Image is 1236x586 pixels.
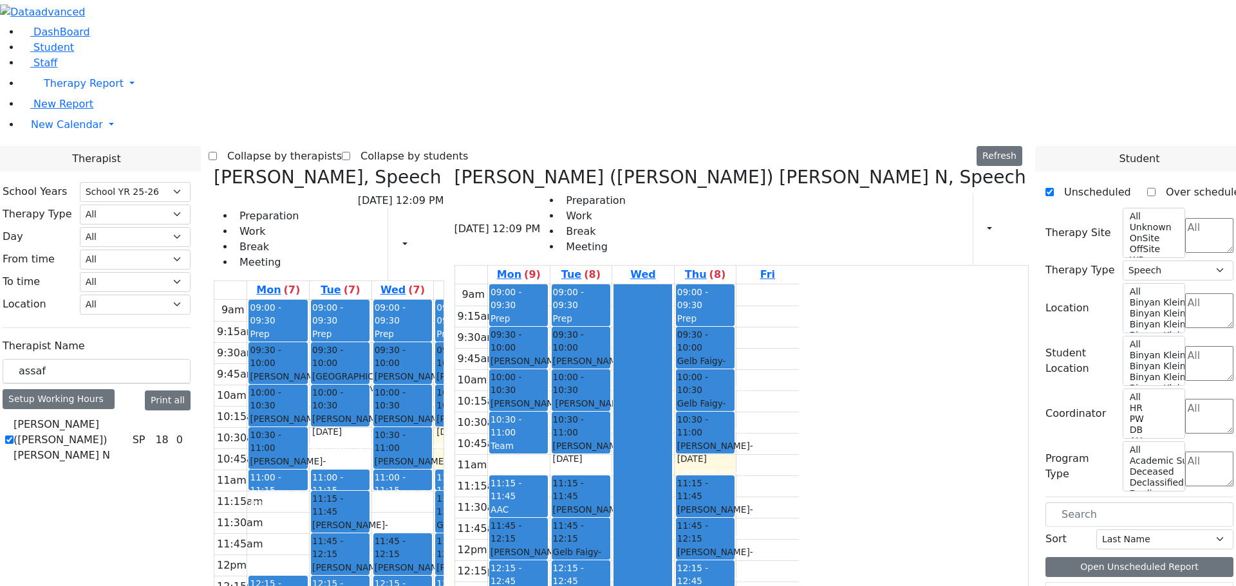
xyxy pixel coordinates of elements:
label: (7) [344,282,360,298]
button: Open Unscheduled Report [1045,557,1233,577]
input: Search [3,359,191,383]
div: 10:30am [214,430,266,446]
span: 10:00 - 10:30 [375,386,431,412]
label: To time [3,274,40,289]
option: OnSite [1128,233,1177,244]
label: (9) [524,267,541,282]
span: 11:45 - 12:15 [677,519,733,545]
span: [GEOGRAPHIC_DATA] [312,370,404,383]
div: [PERSON_NAME] [677,545,733,572]
div: Report [998,218,1004,240]
div: [PERSON_NAME] [436,370,492,396]
label: [PERSON_NAME] ([PERSON_NAME]) [PERSON_NAME] N [14,417,127,463]
span: 10:00 - 10:30 [553,371,609,397]
span: 11:15 - 11:45 [312,492,368,518]
span: 09:00 - 09:30 [250,302,281,325]
div: [PERSON_NAME] [250,370,306,396]
div: 9am [459,287,487,302]
a: New Report [21,98,93,110]
span: - [DATE] [677,547,753,570]
div: [PERSON_NAME] [436,412,492,439]
textarea: Search [1185,218,1233,253]
div: 11am [214,473,249,488]
div: [PERSON_NAME] [553,354,609,381]
span: 12:15 - 12:45 [677,563,708,586]
div: Prep [677,312,733,325]
div: 9:45am [214,367,259,382]
span: 09:30 - 10:00 [375,343,431,370]
div: 11:15am [214,494,266,509]
span: 09:30 - 10:00 [553,328,609,354]
li: Work [234,224,299,239]
span: 11:15 - 11:45 [677,477,733,503]
label: Therapist Name [3,338,85,354]
span: 11:15 - 11:45 [436,492,492,518]
div: [PERSON_NAME] [312,518,368,545]
div: 9am [219,302,247,318]
span: 09:00 - 09:30 [553,287,584,310]
label: Collapse by students [350,146,468,167]
div: 12pm [455,542,490,558]
div: [PERSON_NAME] [312,440,368,453]
span: 09:30 - 10:00 [250,343,306,370]
div: [PERSON_NAME] [491,397,547,423]
span: 11:45 - 12:15 [375,535,431,561]
a: August 26, 2025 [318,281,362,299]
a: August 28, 2025 [442,281,487,299]
span: 10:00 - 10:30 [250,386,306,412]
option: All [1128,444,1177,455]
span: Student [1119,151,1159,167]
span: 10:30 - 11:00 [491,414,521,437]
div: 0 [174,432,185,448]
li: Break [234,239,299,255]
span: 10:00 - 10:30 [677,371,733,397]
div: Prep [375,497,431,510]
a: August 25, 2025 [494,266,543,284]
div: 12pm [214,558,249,573]
div: [PERSON_NAME] [491,545,547,572]
a: August 27, 2025 [628,266,658,284]
option: Binyan Klein 3 [1128,372,1177,383]
a: August 28, 2025 [682,266,728,284]
option: Binyan Klein 2 [1128,383,1177,394]
span: [DATE] 12:09 PM [454,221,541,237]
textarea: Search [1185,346,1233,381]
label: (7) [284,282,301,298]
div: Setup [1009,218,1016,240]
span: 11:15 - 11:45 [553,477,609,503]
span: 11:45 - 12:15 [553,519,609,545]
div: Delete [1021,219,1029,239]
div: Prep [250,327,306,340]
option: Binyan Klein 4 [1128,361,1177,372]
option: PW [1128,414,1177,425]
div: [PERSON_NAME] [553,467,609,480]
span: 11:45 - 12:15 [312,535,368,561]
label: (7) [408,282,425,298]
div: Delete [436,234,444,255]
span: 09:30 - 10:00 [312,343,368,370]
div: 11:30am [455,500,507,515]
div: Gelb Faigy [677,397,733,423]
option: All [1128,339,1177,350]
option: All [1128,392,1177,403]
div: [PERSON_NAME] [491,354,547,381]
a: Staff [21,57,57,69]
li: Break [561,224,625,239]
label: Unscheduled [1054,182,1131,203]
div: Prep [312,327,368,340]
a: New Calendar [21,112,1236,138]
span: - [DATE] [677,504,753,527]
option: Declassified [1128,477,1177,488]
span: 11:15 - 11:45 [491,478,521,501]
div: Setup [425,233,431,255]
span: 11:00 - 11:15 [375,472,406,495]
div: [PERSON_NAME] [375,412,431,439]
span: DashBoard [33,26,90,38]
a: Therapy Report [21,71,1236,96]
a: DashBoard [21,26,90,38]
option: Binyan Klein 5 [1128,297,1177,308]
span: 09:00 - 09:30 [312,302,343,325]
label: Therapy Site [1045,225,1111,241]
span: 10:30 - 11:00 [250,428,306,455]
div: 9:15am [455,309,500,324]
